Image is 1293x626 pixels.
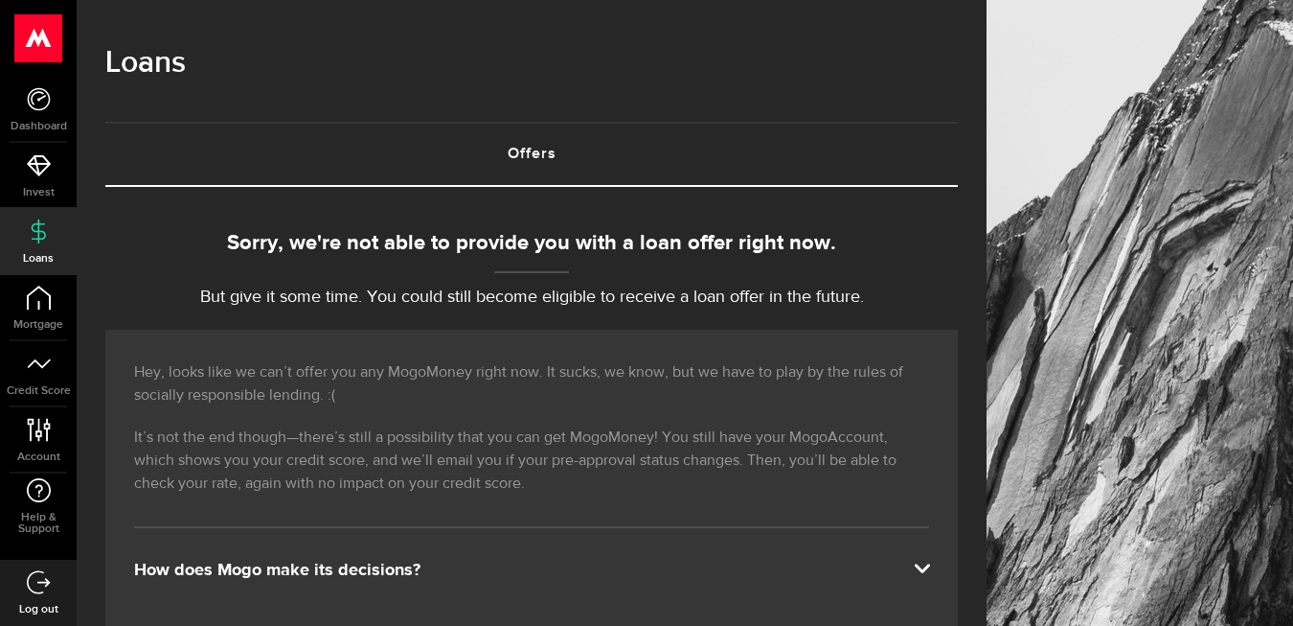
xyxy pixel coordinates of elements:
iframe: LiveChat chat widget [1213,545,1293,626]
p: Hey, looks like we can’t offer you any MogoMoney right now. It sucks, we know, but we have to pla... [134,361,929,407]
div: Sorry, we're not able to provide you with a loan offer right now. [105,228,958,260]
ul: Tabs Navigation [105,122,958,187]
a: Offers [105,124,958,185]
h1: Loans [105,38,958,88]
div: How does Mogo make its decisions? [134,559,929,582]
p: But give it some time. You could still become eligible to receive a loan offer in the future. [105,285,958,311]
p: It’s not the end though—there’s still a possibility that you can get MogoMoney! You still have yo... [134,427,929,496]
